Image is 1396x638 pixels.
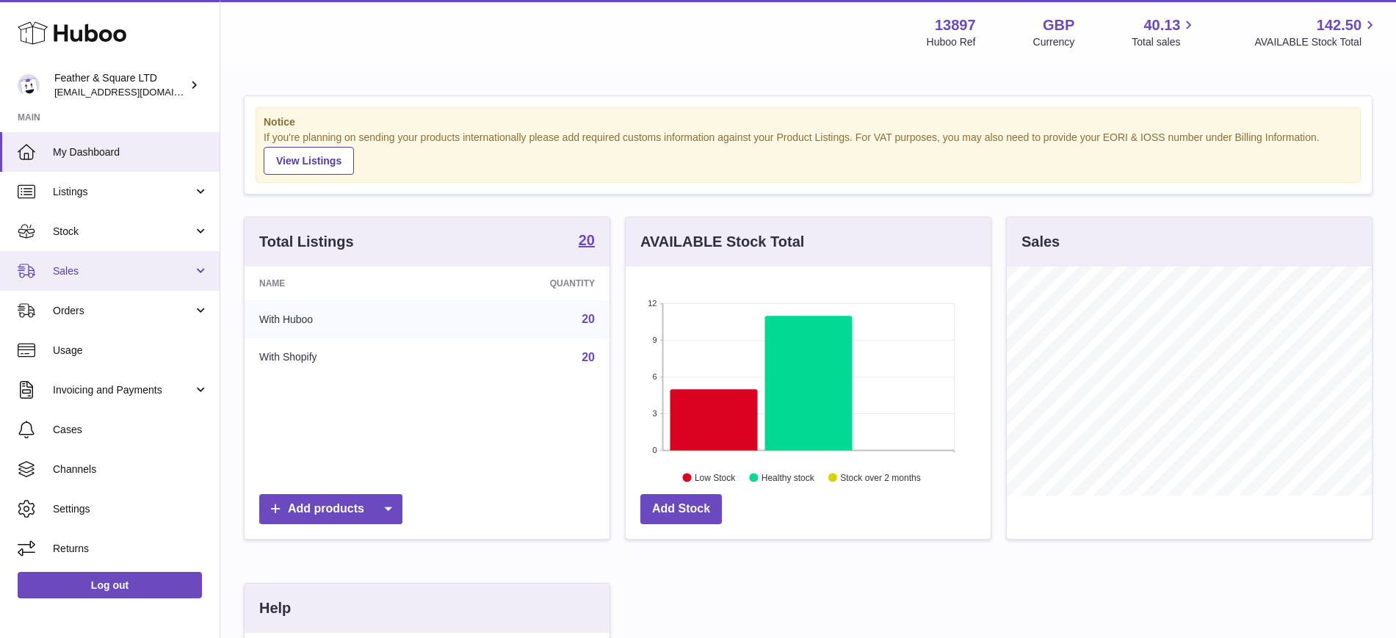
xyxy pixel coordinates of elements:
span: Listings [53,185,193,199]
strong: 13897 [935,15,976,35]
text: 9 [652,336,657,344]
td: With Huboo [245,300,441,338]
td: With Shopify [245,338,441,377]
a: 20 [579,233,595,250]
th: Quantity [441,267,610,300]
span: [EMAIL_ADDRESS][DOMAIN_NAME] [54,86,216,98]
a: 20 [582,351,595,363]
h3: AVAILABLE Stock Total [640,232,804,252]
div: Currency [1033,35,1075,49]
span: Usage [53,344,209,358]
span: Total sales [1132,35,1197,49]
a: View Listings [264,147,354,175]
a: 20 [582,313,595,325]
span: Settings [53,502,209,516]
h3: Total Listings [259,232,354,252]
strong: 20 [579,233,595,247]
span: Cases [53,423,209,437]
span: Invoicing and Payments [53,383,193,397]
text: Healthy stock [762,472,815,482]
span: Channels [53,463,209,476]
span: My Dashboard [53,145,209,159]
text: 0 [652,446,657,454]
text: Low Stock [695,472,736,482]
text: 6 [652,372,657,381]
a: Add Stock [640,494,722,524]
a: 40.13 Total sales [1132,15,1197,49]
span: Stock [53,225,193,239]
span: Returns [53,542,209,556]
span: Sales [53,264,193,278]
text: 12 [648,299,657,308]
div: Feather & Square LTD [54,71,187,99]
a: Add products [259,494,402,524]
text: 3 [652,409,657,418]
strong: Notice [264,115,1353,129]
a: 142.50 AVAILABLE Stock Total [1254,15,1378,49]
span: 142.50 [1317,15,1361,35]
div: Huboo Ref [927,35,976,49]
h3: Sales [1021,232,1060,252]
span: AVAILABLE Stock Total [1254,35,1378,49]
div: If you're planning on sending your products internationally please add required customs informati... [264,131,1353,175]
a: Log out [18,572,202,598]
strong: GBP [1043,15,1074,35]
span: 40.13 [1143,15,1180,35]
th: Name [245,267,441,300]
text: Stock over 2 months [840,472,920,482]
h3: Help [259,598,291,618]
span: Orders [53,304,193,318]
img: feathernsquare@gmail.com [18,74,40,96]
